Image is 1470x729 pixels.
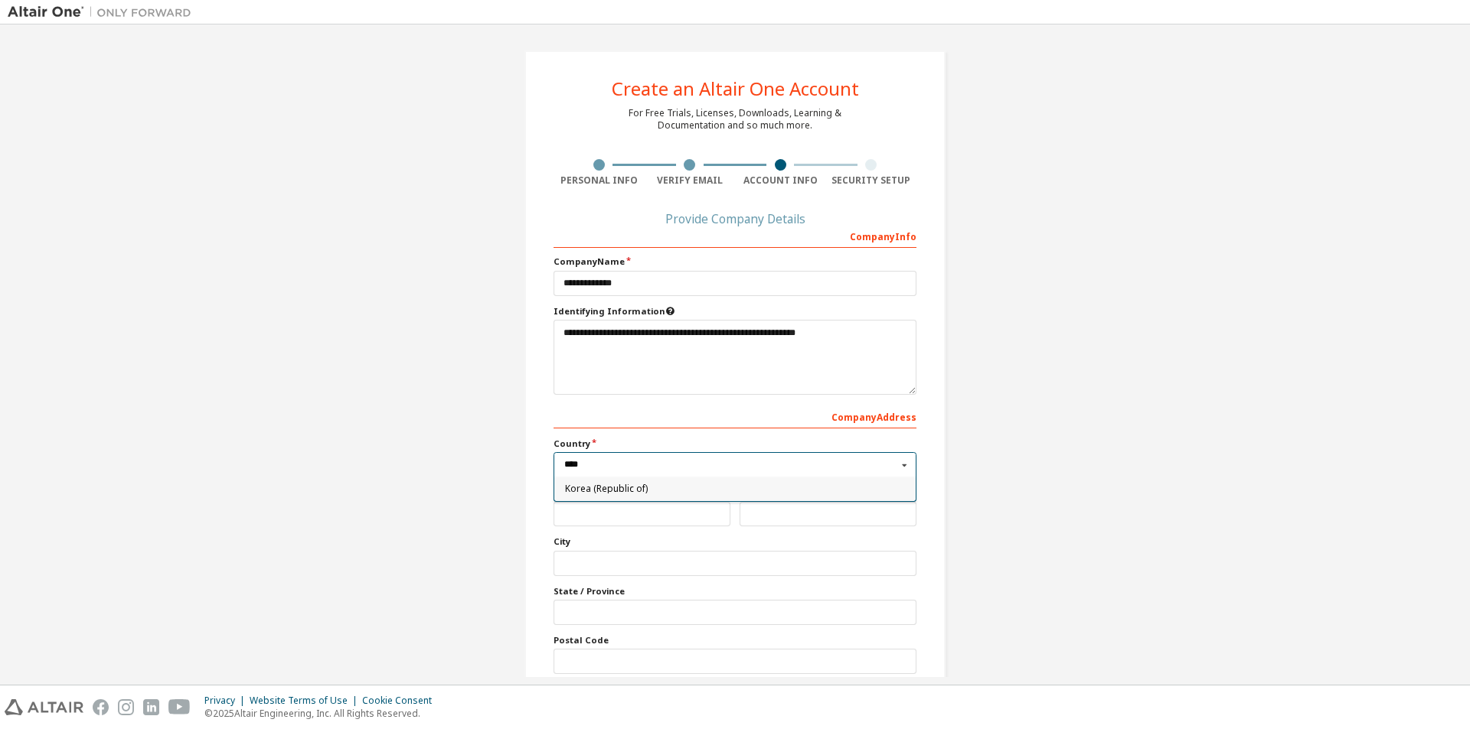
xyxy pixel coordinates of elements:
div: Account Info [735,174,826,187]
div: Security Setup [826,174,917,187]
div: Privacy [204,695,250,707]
div: Cookie Consent [362,695,441,707]
img: youtube.svg [168,699,191,715]
label: Postal Code [554,634,916,646]
img: facebook.svg [93,699,109,715]
div: Website Terms of Use [250,695,362,707]
p: © 2025 Altair Engineering, Inc. All Rights Reserved. [204,707,441,720]
div: For Free Trials, Licenses, Downloads, Learning & Documentation and so much more. [629,107,841,132]
label: Please provide any information that will help our support team identify your company. Email and n... [554,305,916,317]
img: Altair One [8,5,199,20]
label: City [554,535,916,548]
div: Company Address [554,404,916,428]
div: Personal Info [554,174,645,187]
div: Create an Altair One Account [612,80,859,98]
div: Company Info [554,223,916,248]
img: instagram.svg [118,699,134,715]
img: altair_logo.svg [5,699,83,715]
label: Country [554,438,916,450]
div: Verify Email [645,174,736,187]
div: Provide Company Details [554,214,916,223]
img: linkedin.svg [143,699,159,715]
label: Company Name [554,255,916,268]
label: State / Province [554,585,916,597]
span: Korea (Republic of) [565,485,906,494]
